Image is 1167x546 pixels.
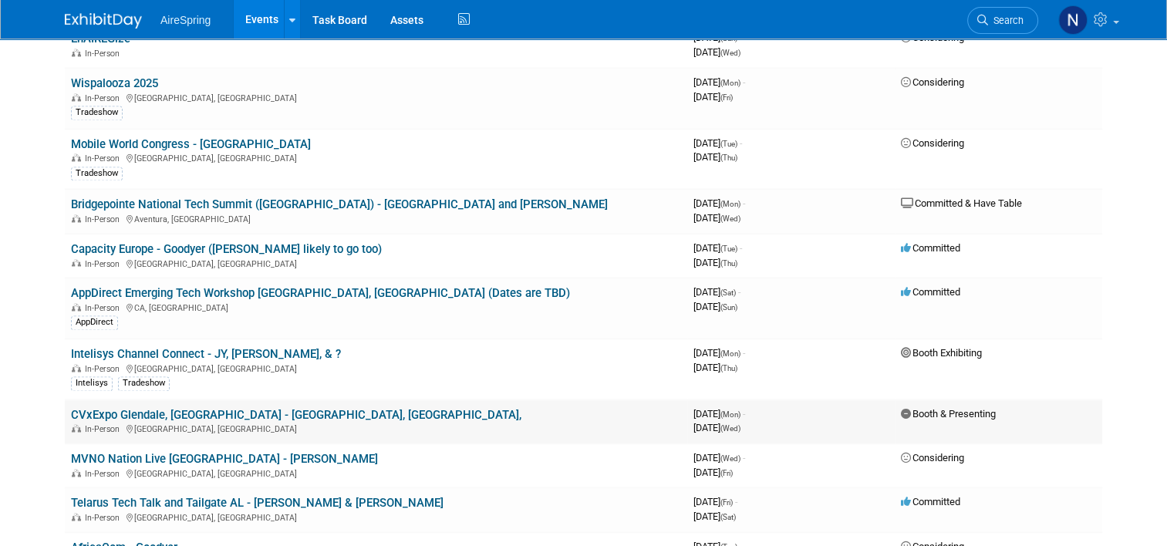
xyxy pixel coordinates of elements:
div: [GEOGRAPHIC_DATA], [GEOGRAPHIC_DATA] [71,362,681,374]
div: CA, [GEOGRAPHIC_DATA] [71,301,681,313]
span: [DATE] [693,151,737,163]
img: In-Person Event [72,303,81,311]
div: [GEOGRAPHIC_DATA], [GEOGRAPHIC_DATA] [71,151,681,163]
span: Booth Exhibiting [901,347,982,359]
span: [DATE] [693,46,740,58]
img: In-Person Event [72,49,81,56]
img: ExhibitDay [65,13,142,29]
span: In-Person [85,424,124,434]
span: [DATE] [693,347,745,359]
img: In-Person Event [72,513,81,521]
a: Telarus Tech Talk and Tailgate AL - [PERSON_NAME] & [PERSON_NAME] [71,496,444,510]
div: Aventura, [GEOGRAPHIC_DATA] [71,212,681,224]
span: (Wed) [720,454,740,463]
span: (Sat) [720,288,736,297]
span: [DATE] [693,91,733,103]
span: (Fri) [720,93,733,102]
img: In-Person Event [72,214,81,222]
span: (Mon) [720,410,740,419]
span: [DATE] [693,76,745,88]
span: (Wed) [720,49,740,57]
a: Search [967,7,1038,34]
div: [GEOGRAPHIC_DATA], [GEOGRAPHIC_DATA] [71,257,681,269]
div: Intelisys [71,376,113,390]
span: AireSpring [160,14,211,26]
span: (Mon) [720,349,740,358]
span: In-Person [85,303,124,313]
a: AppDirect Emerging Tech Workshop [GEOGRAPHIC_DATA], [GEOGRAPHIC_DATA] (Dates are TBD) [71,286,570,300]
span: (Tue) [720,140,737,148]
span: In-Person [85,364,124,374]
div: Tradeshow [71,106,123,120]
span: (Tue) [720,244,737,253]
span: [DATE] [693,286,740,298]
span: [DATE] [693,422,740,433]
span: - [743,452,745,463]
span: Search [988,15,1024,26]
span: In-Person [85,153,124,163]
span: Considering [901,76,964,88]
img: In-Person Event [72,364,81,372]
span: (Thu) [720,259,737,268]
div: Tradeshow [118,376,170,390]
span: (Thu) [720,153,737,162]
span: - [740,242,742,254]
img: In-Person Event [72,259,81,267]
span: (Wed) [720,214,740,223]
a: Intelisys Channel Connect - JY, [PERSON_NAME], & ? [71,347,341,361]
span: In-Person [85,214,124,224]
span: [DATE] [693,362,737,373]
span: - [743,197,745,209]
span: - [743,347,745,359]
span: (Thu) [720,364,737,372]
span: [DATE] [693,257,737,268]
span: - [740,137,742,149]
span: [DATE] [693,467,733,478]
div: [GEOGRAPHIC_DATA], [GEOGRAPHIC_DATA] [71,91,681,103]
span: [DATE] [693,408,745,420]
a: CVxExpo Glendale, [GEOGRAPHIC_DATA] - [GEOGRAPHIC_DATA], [GEOGRAPHIC_DATA], [71,408,521,422]
span: Booth & Presenting [901,408,996,420]
span: In-Person [85,259,124,269]
img: In-Person Event [72,153,81,161]
img: Natalie Pyron [1058,5,1088,35]
span: Committed [901,286,960,298]
span: Considering [901,452,964,463]
a: Wispalooza 2025 [71,76,158,90]
span: Committed [901,496,960,507]
span: - [743,408,745,420]
span: - [735,496,737,507]
div: [GEOGRAPHIC_DATA], [GEOGRAPHIC_DATA] [71,422,681,434]
span: - [738,286,740,298]
span: Committed & Have Table [901,197,1022,209]
span: Considering [901,137,964,149]
span: - [743,76,745,88]
a: Mobile World Congress - [GEOGRAPHIC_DATA] [71,137,311,151]
div: AppDirect [71,315,118,329]
span: [DATE] [693,511,736,522]
span: (Fri) [720,469,733,477]
span: [DATE] [693,137,742,149]
span: (Fri) [720,498,733,507]
span: In-Person [85,49,124,59]
a: Capacity Europe - Goodyer ([PERSON_NAME] likely to go too) [71,242,382,256]
span: (Sun) [720,303,737,312]
span: [DATE] [693,496,737,507]
a: Bridgepointe National Tech Summit ([GEOGRAPHIC_DATA]) - [GEOGRAPHIC_DATA] and [PERSON_NAME] [71,197,608,211]
div: [GEOGRAPHIC_DATA], [GEOGRAPHIC_DATA] [71,511,681,523]
a: MVNO Nation Live [GEOGRAPHIC_DATA] - [PERSON_NAME] [71,452,378,466]
span: (Mon) [720,79,740,87]
span: [DATE] [693,242,742,254]
span: In-Person [85,93,124,103]
span: [DATE] [693,301,737,312]
div: Tradeshow [71,167,123,180]
img: In-Person Event [72,424,81,432]
span: (Mon) [720,200,740,208]
span: (Wed) [720,424,740,433]
span: Committed [901,242,960,254]
span: [DATE] [693,452,745,463]
span: [DATE] [693,212,740,224]
span: [DATE] [693,197,745,209]
span: (Sat) [720,513,736,521]
span: In-Person [85,513,124,523]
